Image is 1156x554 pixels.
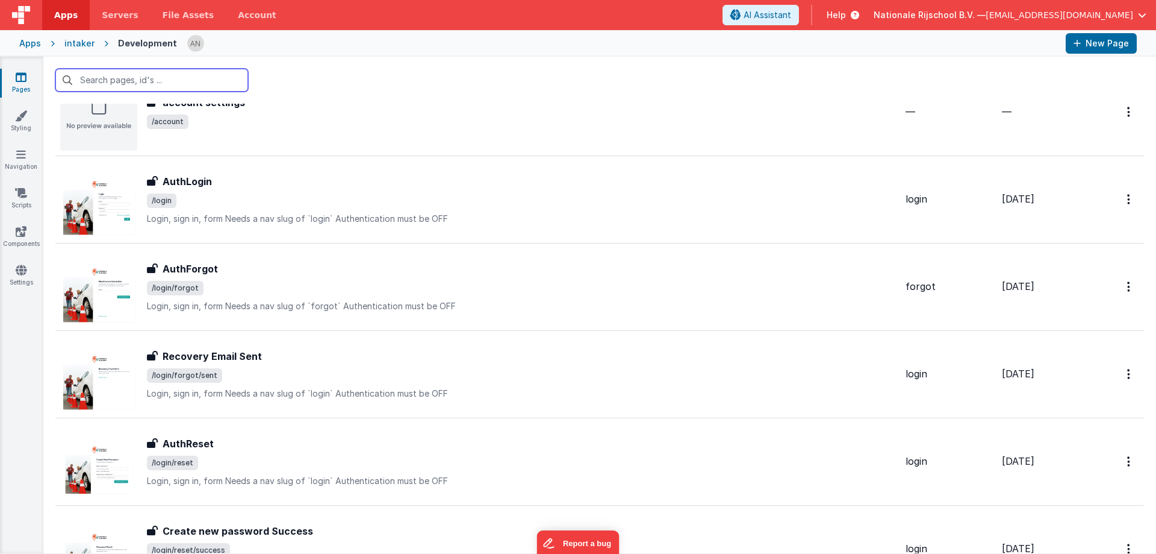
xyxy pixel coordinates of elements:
[118,37,177,49] div: Development
[147,213,896,225] p: Login, sign in, form Needs a nav slug of `login` Authentication must be OFF
[147,475,896,487] p: Login, sign in, form Needs a nav slug of `login` Authentication must be OFF
[54,9,78,21] span: Apps
[1002,368,1034,380] span: [DATE]
[147,115,188,129] span: /account
[163,262,218,276] h3: AuthForgot
[744,9,791,21] span: AI Assistant
[906,455,992,468] div: login
[1002,455,1034,467] span: [DATE]
[827,9,846,21] span: Help
[55,69,248,92] input: Search pages, id's ...
[722,5,799,25] button: AI Assistant
[1002,193,1034,205] span: [DATE]
[163,436,214,451] h3: AuthReset
[1120,187,1139,212] button: Options
[102,9,138,21] span: Servers
[1002,280,1034,292] span: [DATE]
[147,368,222,383] span: /login/forgot/sent
[986,9,1133,21] span: [EMAIL_ADDRESS][DOMAIN_NAME]
[19,37,41,49] div: Apps
[906,280,992,294] div: forgot
[147,388,896,400] p: Login, sign in, form Needs a nav slug of `login` Authentication must be OFF
[906,105,915,118] span: —
[906,192,992,206] div: login
[187,35,204,52] img: f1d78738b441ccf0e1fcb79415a71bae
[163,349,262,364] h3: Recovery Email Sent
[163,524,313,538] h3: Create new password Success
[147,300,896,312] p: Login, sign in, form Needs a nav slug of `forgot` Authentication must be OFF
[147,456,198,470] span: /login/reset
[163,9,214,21] span: File Assets
[147,194,176,208] span: /login
[1120,274,1139,299] button: Options
[874,9,1146,21] button: Nationale Rijschool B.V. — [EMAIL_ADDRESS][DOMAIN_NAME]
[1120,99,1139,124] button: Options
[163,174,212,189] h3: AuthLogin
[906,367,992,381] div: login
[1120,362,1139,386] button: Options
[64,37,95,49] div: intaker
[147,281,204,295] span: /login/forgot
[874,9,986,21] span: Nationale Rijschool B.V. —
[1002,105,1011,118] span: —
[1066,33,1137,54] button: New Page
[1120,449,1139,474] button: Options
